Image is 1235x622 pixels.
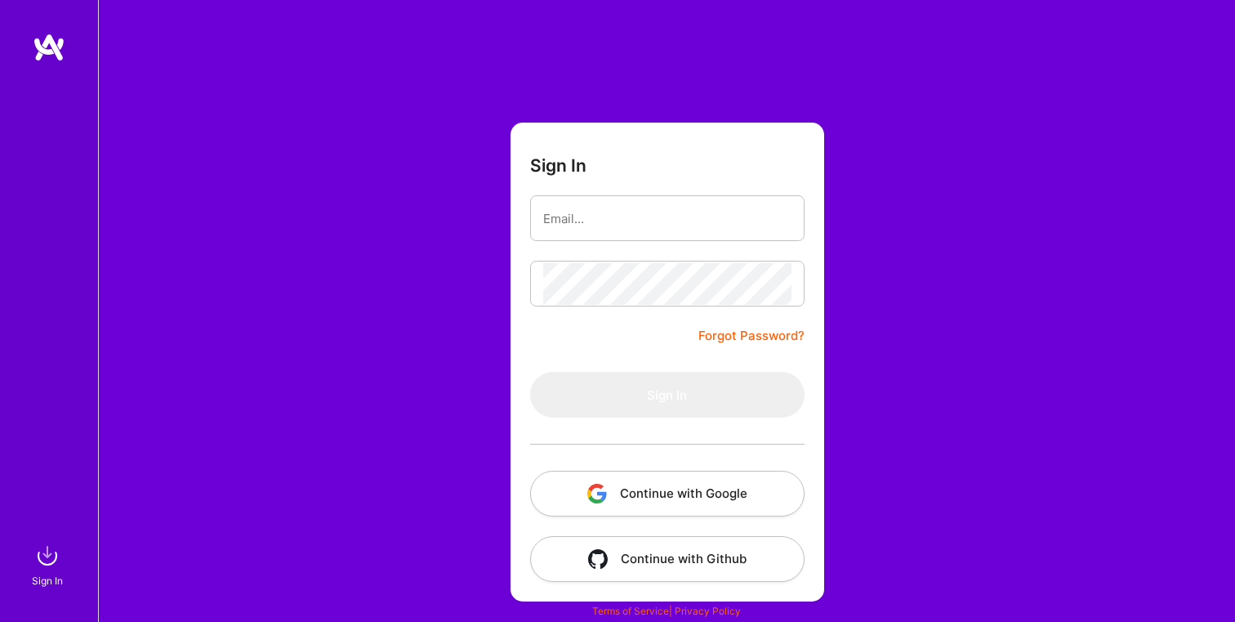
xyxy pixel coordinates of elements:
img: icon [587,484,607,503]
a: sign inSign In [34,539,64,589]
a: Privacy Policy [675,605,741,617]
a: Terms of Service [592,605,669,617]
input: Email... [543,198,791,239]
span: | [592,605,741,617]
img: sign in [31,539,64,572]
img: logo [33,33,65,62]
button: Sign In [530,372,805,418]
h3: Sign In [530,155,586,176]
img: icon [588,549,608,569]
div: © 2025 ATeams Inc., All rights reserved. [98,573,1235,614]
button: Continue with Google [530,471,805,517]
button: Continue with Github [530,536,805,582]
a: Forgot Password? [698,326,805,346]
div: Sign In [32,572,63,589]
